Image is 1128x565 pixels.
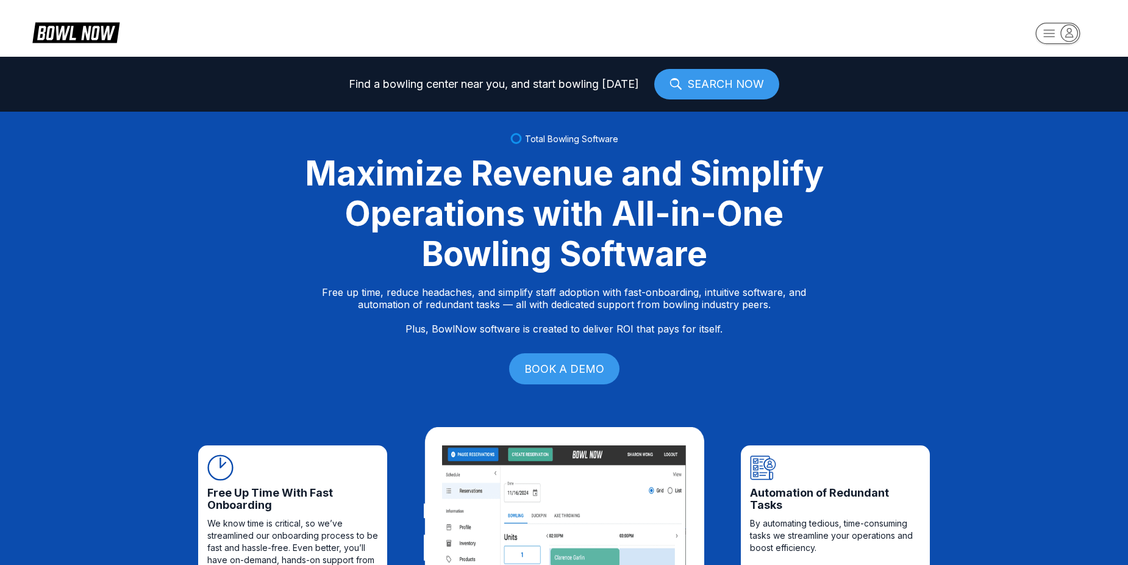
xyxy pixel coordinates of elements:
span: Free Up Time With Fast Onboarding [207,487,378,511]
p: Free up time, reduce headaches, and simplify staff adoption with fast-onboarding, intuitive softw... [322,286,806,335]
span: Automation of Redundant Tasks [750,487,921,511]
a: BOOK A DEMO [509,353,619,384]
span: Find a bowling center near you, and start bowling [DATE] [349,78,639,90]
span: By automating tedious, time-consuming tasks we streamline your operations and boost efficiency. [750,517,921,554]
a: SEARCH NOW [654,69,779,99]
span: Total Bowling Software [525,134,618,144]
div: Maximize Revenue and Simplify Operations with All-in-One Bowling Software [290,153,838,274]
